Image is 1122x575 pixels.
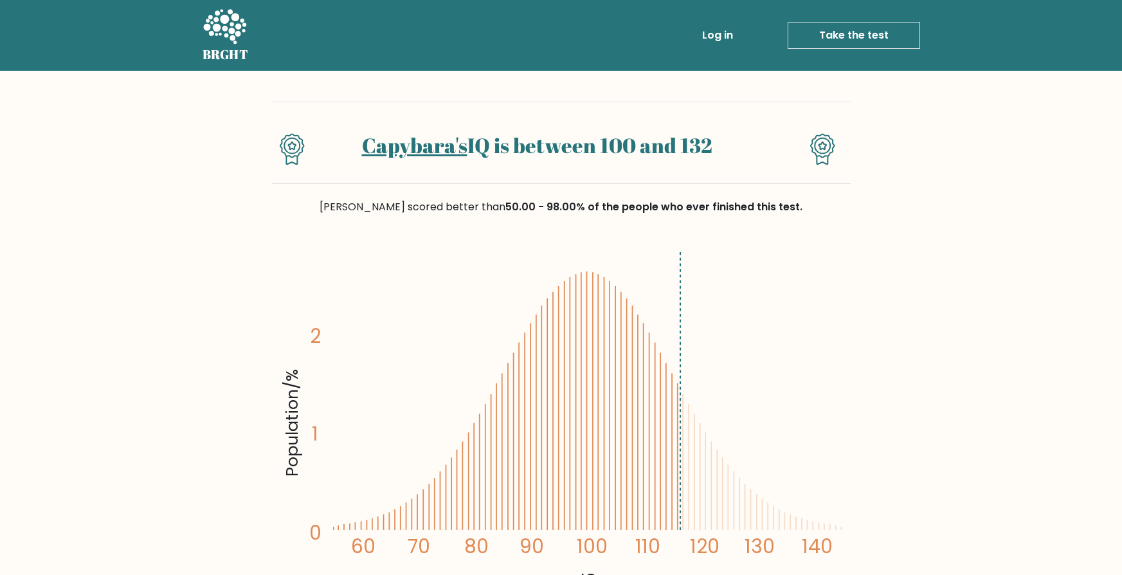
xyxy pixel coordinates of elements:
h5: BRGHT [203,47,249,62]
div: [PERSON_NAME] scored better than [272,199,851,215]
tspan: 110 [635,533,660,560]
h1: IQ is between 100 and 132 [327,133,746,158]
tspan: 2 [310,324,321,350]
a: Take the test [788,22,920,49]
tspan: 0 [309,520,321,546]
tspan: 70 [408,533,430,560]
tspan: 60 [350,533,375,560]
tspan: 100 [576,533,607,560]
tspan: Population/% [280,369,303,477]
tspan: 1 [312,421,318,447]
a: BRGHT [203,5,249,66]
tspan: 140 [802,533,833,560]
a: Capybara's [362,131,467,159]
tspan: 90 [520,533,544,560]
tspan: 120 [689,533,719,560]
span: 50.00 - 98.00% of the people who ever finished this test. [505,199,802,214]
a: Log in [697,23,738,48]
tspan: 80 [464,533,488,560]
tspan: 130 [745,533,775,560]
